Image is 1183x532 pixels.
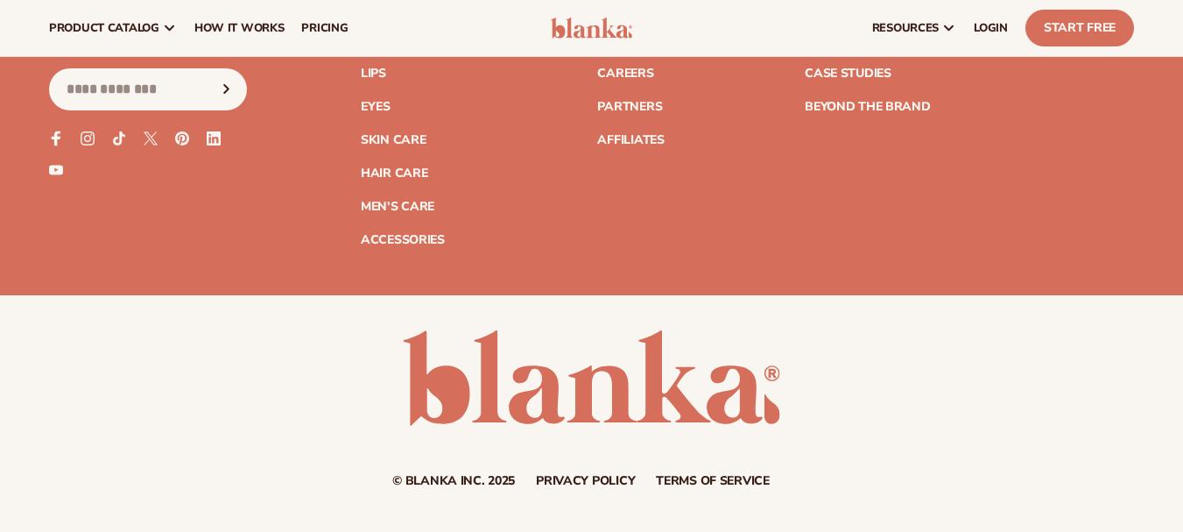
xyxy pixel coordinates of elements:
[597,67,653,80] a: Careers
[551,18,633,39] img: logo
[194,21,285,35] span: How It Works
[361,234,445,246] a: Accessories
[974,21,1008,35] span: LOGIN
[597,134,664,146] a: Affiliates
[805,67,891,80] a: Case Studies
[361,67,386,80] a: Lips
[805,101,931,113] a: Beyond the brand
[208,68,246,110] button: Subscribe
[361,134,426,146] a: Skin Care
[361,167,427,180] a: Hair Care
[301,21,348,35] span: pricing
[536,475,635,487] a: Privacy policy
[656,475,770,487] a: Terms of service
[872,21,939,35] span: resources
[49,21,159,35] span: product catalog
[361,101,391,113] a: Eyes
[392,472,515,489] small: © Blanka Inc. 2025
[361,201,434,213] a: Men's Care
[597,101,662,113] a: Partners
[1025,10,1134,46] a: Start Free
